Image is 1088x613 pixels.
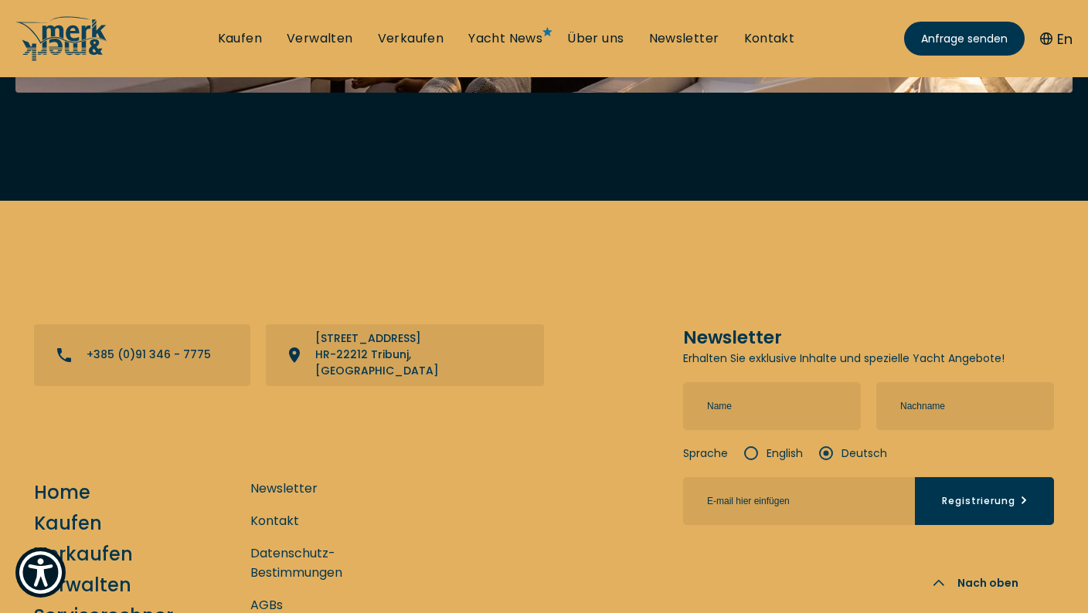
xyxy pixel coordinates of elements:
a: Verwalten [34,571,131,598]
h5: Newsletter [683,324,1054,351]
a: Anfrage senden [904,22,1025,56]
a: Kaufen [34,510,102,537]
a: Yacht News [468,30,542,47]
a: Home [34,479,90,506]
a: Kontakt [250,511,299,530]
p: Erhalten Sie exklusive Inhalte und spezielle Yacht Angebote! [683,351,1054,367]
a: Verkaufen [378,30,444,47]
a: View directions on a map [266,324,544,386]
a: Newsletter [250,479,318,498]
input: Name [683,382,861,430]
a: Kaufen [218,30,262,47]
a: Verwalten [287,30,353,47]
span: Anfrage senden [921,31,1008,47]
a: Über uns [567,30,624,47]
strong: Sprache [683,445,728,462]
a: Datenschutz-Bestimmungen [250,544,405,582]
a: Verkaufen [34,540,133,567]
p: +385 (0)91 346 - 7775 [87,347,211,363]
button: Show Accessibility Preferences [15,547,66,598]
a: Kontakt [744,30,795,47]
a: Newsletter [649,30,719,47]
label: Deutsch [818,445,887,462]
button: En [1040,29,1073,49]
button: Nach oben [909,553,1042,613]
button: Registrierung [915,477,1054,525]
label: English [743,445,803,462]
input: E-mail hier einfügen [683,477,915,525]
input: Nachname [876,382,1054,430]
